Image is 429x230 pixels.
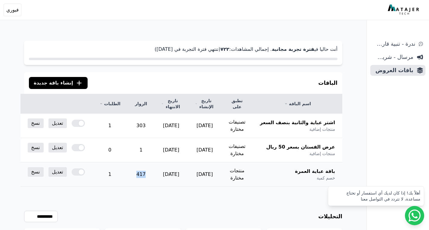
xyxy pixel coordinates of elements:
[221,114,253,138] td: تصنيفات مختارة
[220,46,229,52] strong: ٧٢٢
[48,167,67,177] a: تعديل
[388,5,421,15] img: MatajerTech Logo
[128,94,154,114] th: الزوار
[128,114,154,138] td: 303
[221,94,253,114] th: تطبق على
[332,190,420,202] div: أهلاً بك! إذا كان لديك أي استفسار أو تحتاج مساعدة، لا تتردد في التواصل معنا
[317,175,335,181] span: خصم كمية
[309,151,335,157] span: منتجات إضافية
[318,79,337,87] h3: الباقات
[28,167,44,177] a: نسخ
[188,114,221,138] td: [DATE]
[318,212,342,221] h3: التحليلات
[221,162,253,187] td: منتجات مختارة
[48,118,67,128] a: تعديل
[295,168,335,175] span: باقة عباية العمرة
[29,77,88,89] button: إنشاء باقة جديدة
[28,143,44,152] a: نسخ
[29,46,337,53] p: أنت حاليا في . إجمالي المشاهدات: (تنتهي فترة التجربة في [DATE])
[154,138,188,162] td: [DATE]
[92,114,128,138] td: 1
[260,101,335,107] a: اسم الباقة
[373,40,415,48] span: ندرة - تنبية قارب علي النفاذ
[373,66,413,75] span: باقات العروض
[48,143,67,152] a: تعديل
[28,118,44,128] a: نسخ
[188,138,221,162] td: [DATE]
[154,162,188,187] td: [DATE]
[34,79,73,87] span: إنشاء باقة جديدة
[272,46,314,52] strong: فترة تجربة مجانية
[195,98,214,110] a: تاريخ الإنشاء
[188,162,221,187] td: [DATE]
[266,143,335,151] span: عرض الفستان بسعر 50 ريال
[221,138,253,162] td: تصنيفات مختارة
[92,138,128,162] td: 0
[161,98,181,110] a: تاريخ الانتهاء
[4,4,21,16] button: فيوري
[154,114,188,138] td: [DATE]
[128,138,154,162] td: 1
[6,6,19,14] span: فيوري
[128,162,154,187] td: 417
[92,162,128,187] td: 1
[309,126,335,132] span: منتجات إضافية
[99,101,120,107] a: الطلبات
[373,53,413,61] span: مرسال - شريط دعاية
[260,119,335,126] span: اشتر عباية والثانية بنصف السعر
